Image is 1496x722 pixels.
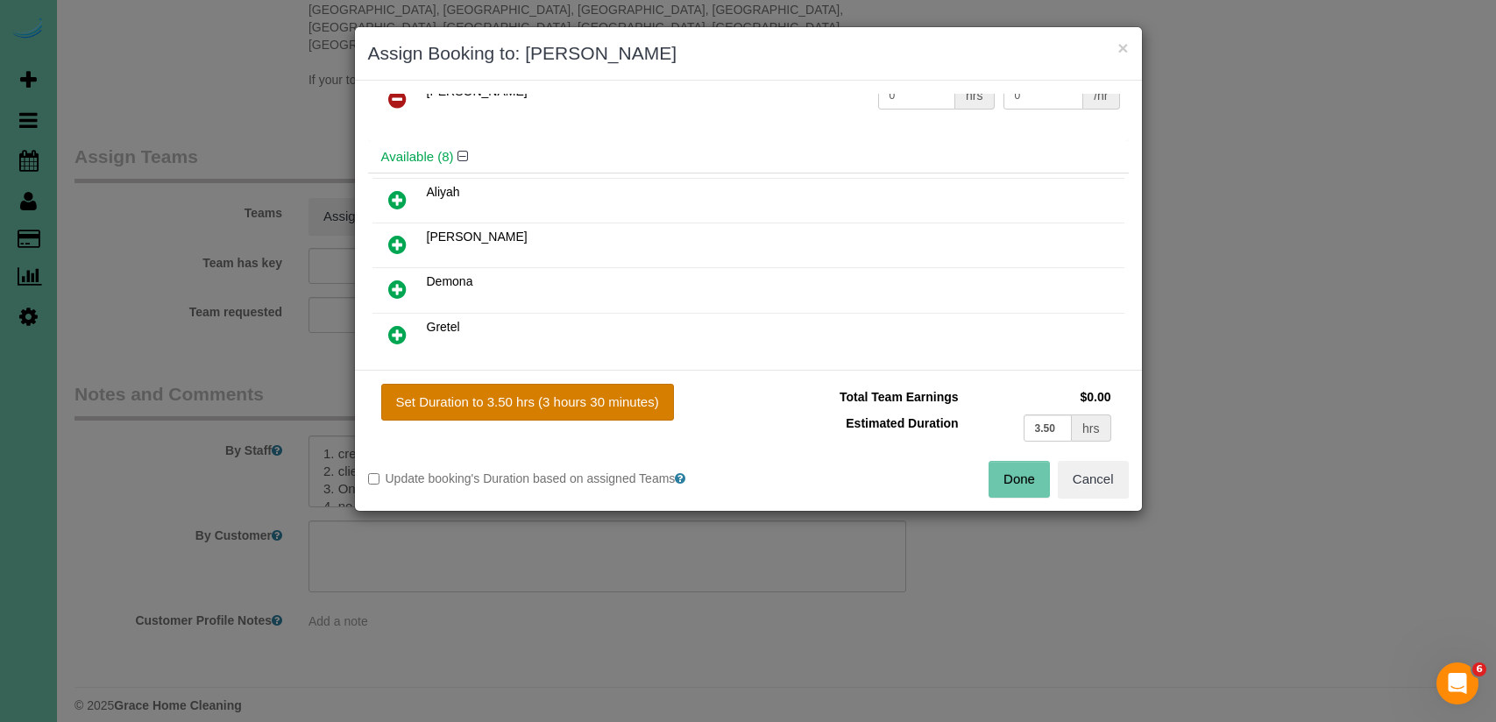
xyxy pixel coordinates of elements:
[1058,461,1129,498] button: Cancel
[1117,39,1128,57] button: ×
[846,416,958,430] span: Estimated Duration
[427,230,528,244] span: [PERSON_NAME]
[368,473,379,485] input: Update booking's Duration based on assigned Teams
[427,84,528,98] span: [PERSON_NAME]
[963,384,1116,410] td: $0.00
[762,384,963,410] td: Total Team Earnings
[1436,662,1478,704] iframe: Intercom live chat
[427,320,460,334] span: Gretel
[1472,662,1486,676] span: 6
[1083,82,1119,110] div: /hr
[427,274,473,288] span: Demona
[368,40,1129,67] h3: Assign Booking to: [PERSON_NAME]
[381,384,674,421] button: Set Duration to 3.50 hrs (3 hours 30 minutes)
[427,185,460,199] span: Aliyah
[1072,414,1110,442] div: hrs
[989,461,1050,498] button: Done
[381,150,1116,165] h4: Available (8)
[368,470,735,487] label: Update booking's Duration based on assigned Teams
[955,82,994,110] div: hrs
